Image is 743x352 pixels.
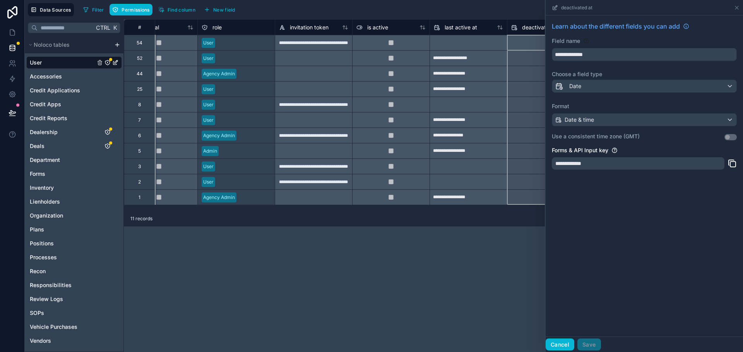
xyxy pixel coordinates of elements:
[203,117,214,124] div: User
[40,7,71,13] span: Data Sources
[552,22,680,31] span: Learn about the different fields you can add
[95,23,111,32] span: Ctrl
[552,70,737,78] label: Choose a field type
[290,24,329,31] span: invitation token
[565,116,594,124] span: Date & time
[445,24,477,31] span: last active at
[546,338,574,351] button: Cancel
[552,113,737,126] button: Date & time
[137,55,142,61] div: 52
[203,55,214,62] div: User
[203,39,214,46] div: User
[203,194,235,201] div: Agency Admin
[203,101,214,108] div: User
[203,70,235,77] div: Agency Admin
[552,80,737,93] button: Date
[137,40,142,46] div: 54
[110,4,152,15] button: Permissions
[569,82,581,90] span: Date
[122,7,149,13] span: Permissions
[138,148,141,154] div: 5
[552,37,580,45] label: Field name
[213,7,235,13] span: New field
[130,216,152,222] span: 11 records
[138,117,141,123] div: 7
[156,4,198,15] button: Find column
[201,4,238,15] button: New field
[137,71,143,77] div: 44
[139,194,140,201] div: 1
[138,163,141,170] div: 3
[168,7,195,13] span: Find column
[522,24,559,31] span: deactivated at
[138,133,141,139] div: 6
[203,148,217,155] div: Admin
[138,102,141,108] div: 8
[552,102,737,110] label: Format
[203,179,214,185] div: User
[92,7,104,13] span: Filter
[552,146,608,154] label: Forms & API Input key
[212,24,222,31] span: role
[137,86,142,92] div: 25
[112,25,118,31] span: K
[28,3,74,16] button: Data Sources
[203,132,235,139] div: Agency Admin
[367,24,388,31] span: is active
[552,133,640,140] label: Use a consistent time zone (GMT)
[203,163,214,170] div: User
[130,24,149,30] div: #
[138,179,141,185] div: 2
[552,22,689,31] a: Learn about the different fields you can add
[80,4,107,15] button: Filter
[110,4,155,15] a: Permissions
[203,86,214,93] div: User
